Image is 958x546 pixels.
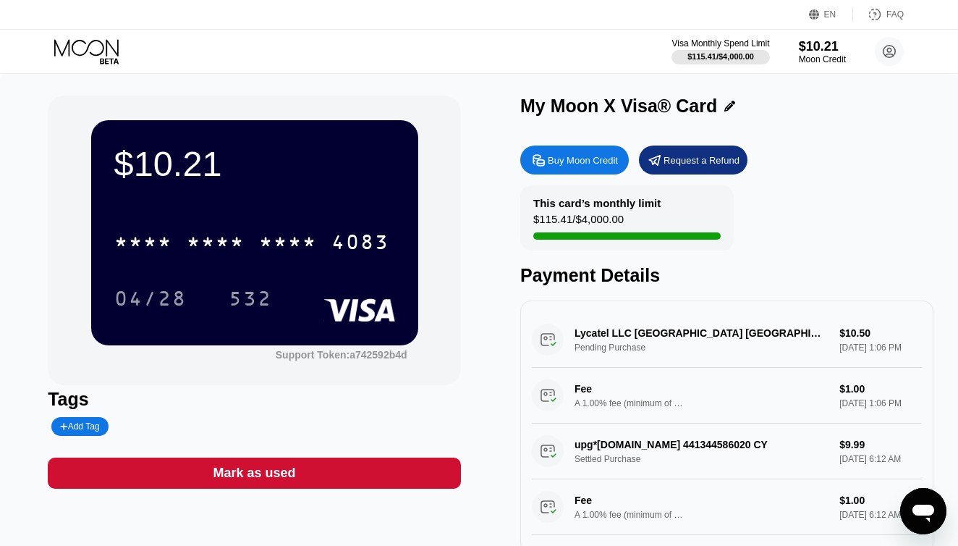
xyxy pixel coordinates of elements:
[520,265,933,286] div: Payment Details
[114,143,395,184] div: $10.21
[575,398,683,408] div: A 1.00% fee (minimum of $1.00) is charged on all transactions
[229,289,272,312] div: 532
[103,280,198,316] div: 04/28
[575,495,676,506] div: Fee
[671,38,769,64] div: Visa Monthly Spend Limit$115.41/$4,000.00
[533,197,661,209] div: This card’s monthly limit
[548,154,618,167] div: Buy Moon Credit
[213,465,296,482] div: Mark as used
[114,289,187,312] div: 04/28
[687,52,754,61] div: $115.41 / $4,000.00
[886,9,904,20] div: FAQ
[575,510,683,520] div: A 1.00% fee (minimum of $1.00) is charged on all transactions
[839,510,922,520] div: [DATE] 6:12 AM
[639,146,747,175] div: Request a Refund
[799,54,846,64] div: Moon Credit
[48,458,461,489] div: Mark as used
[520,96,717,117] div: My Moon X Visa® Card
[839,383,922,395] div: $1.00
[575,383,676,395] div: Fee
[48,389,461,410] div: Tags
[520,146,629,175] div: Buy Moon Credit
[664,154,739,167] div: Request a Refund
[276,349,407,361] div: Support Token: a742592b4d
[799,39,846,54] div: $10.21
[218,280,283,316] div: 532
[839,398,922,408] div: [DATE] 1:06 PM
[809,7,853,22] div: EN
[51,417,108,436] div: Add Tag
[799,39,846,64] div: $10.21Moon Credit
[900,488,946,534] iframe: Button to launch messaging window
[824,9,836,20] div: EN
[839,495,922,506] div: $1.00
[331,232,389,256] div: 4083
[533,213,624,232] div: $115.41 / $4,000.00
[276,349,407,361] div: Support Token:a742592b4d
[532,479,922,535] div: FeeA 1.00% fee (minimum of $1.00) is charged on all transactions$1.00[DATE] 6:12 AM
[853,7,904,22] div: FAQ
[532,368,922,424] div: FeeA 1.00% fee (minimum of $1.00) is charged on all transactions$1.00[DATE] 1:06 PM
[671,38,769,49] div: Visa Monthly Spend Limit
[60,421,99,432] div: Add Tag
